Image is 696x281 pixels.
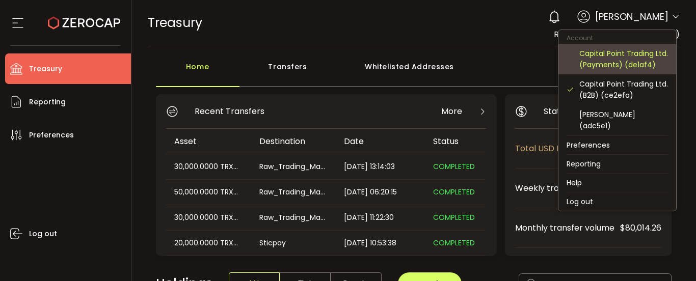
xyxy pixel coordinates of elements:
[195,105,264,118] span: Recent Transfers
[156,57,239,87] div: Home
[251,135,336,147] div: Destination
[558,155,676,173] li: Reporting
[425,135,485,147] div: Status
[239,57,336,87] div: Transfers
[29,95,66,109] span: Reporting
[251,186,335,198] div: Raw_Trading_Mauritius_Dolphin_Wallet_USDT
[251,212,335,223] div: Raw_Trading_Mauritius_Dolphin_Wallet_USDT
[579,48,668,70] div: Capital Point Trading Ltd. (Payments) (de1af4)
[558,136,676,154] li: Preferences
[336,135,425,147] div: Date
[515,182,639,194] span: Weekly transfer volume
[433,238,475,248] span: COMPLETED
[558,192,676,211] li: Log out
[166,186,250,198] div: 50,000.0000 TRX_USDT_S2UZ
[166,161,250,173] div: 30,000.0000 TRX_USDT_S2UZ
[29,62,62,76] span: Treasury
[441,105,462,118] span: More
[336,161,425,173] div: [DATE] 13:14:03
[577,171,696,281] iframe: Chat Widget
[515,221,620,234] span: Monthly transfer volume
[166,135,251,147] div: Asset
[251,237,335,249] div: Sticpay
[336,57,483,87] div: Whitelisted Addresses
[515,142,615,155] span: Total USD NAV
[29,227,57,241] span: Log out
[29,128,74,143] span: Preferences
[558,34,601,42] span: Account
[148,14,202,32] span: Treasury
[166,237,250,249] div: 20,000.0000 TRX_USDT_S2UZ
[433,212,475,222] span: COMPLETED
[336,237,425,249] div: [DATE] 10:53:38
[595,10,668,23] span: [PERSON_NAME]
[433,187,475,197] span: COMPLETED
[558,174,676,192] li: Help
[251,161,335,173] div: Raw_Trading_Mauritius_Dolphin_Wallet_USDT
[579,78,668,101] div: Capital Point Trading Ltd. (B2B) (ce2efa)
[336,186,425,198] div: [DATE] 06:20:15
[579,109,668,131] div: [PERSON_NAME] (adc5e1)
[336,212,425,223] div: [DATE] 11:22:30
[554,29,680,40] span: Raw Trading Mauritius Ltd (B2B)
[433,161,475,172] span: COMPLETED
[544,105,580,118] span: Statistics
[166,212,250,223] div: 30,000.0000 TRX_USDT_S2UZ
